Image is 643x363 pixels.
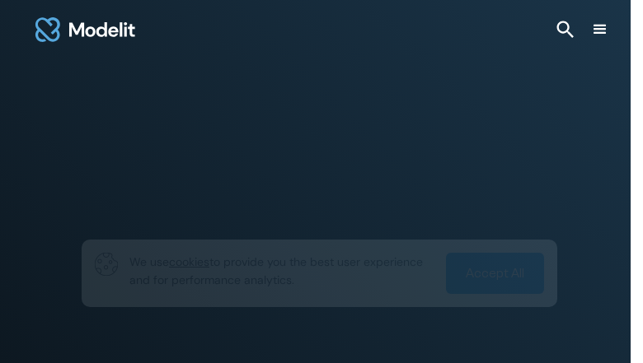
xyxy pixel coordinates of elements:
span: cookies [169,254,209,269]
a: home [33,10,138,49]
img: modelit logo [33,10,138,49]
p: We use to provide you the best user experience and for performance analytics. [129,253,434,289]
div: menu [590,20,610,40]
a: Accept All [446,253,544,294]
